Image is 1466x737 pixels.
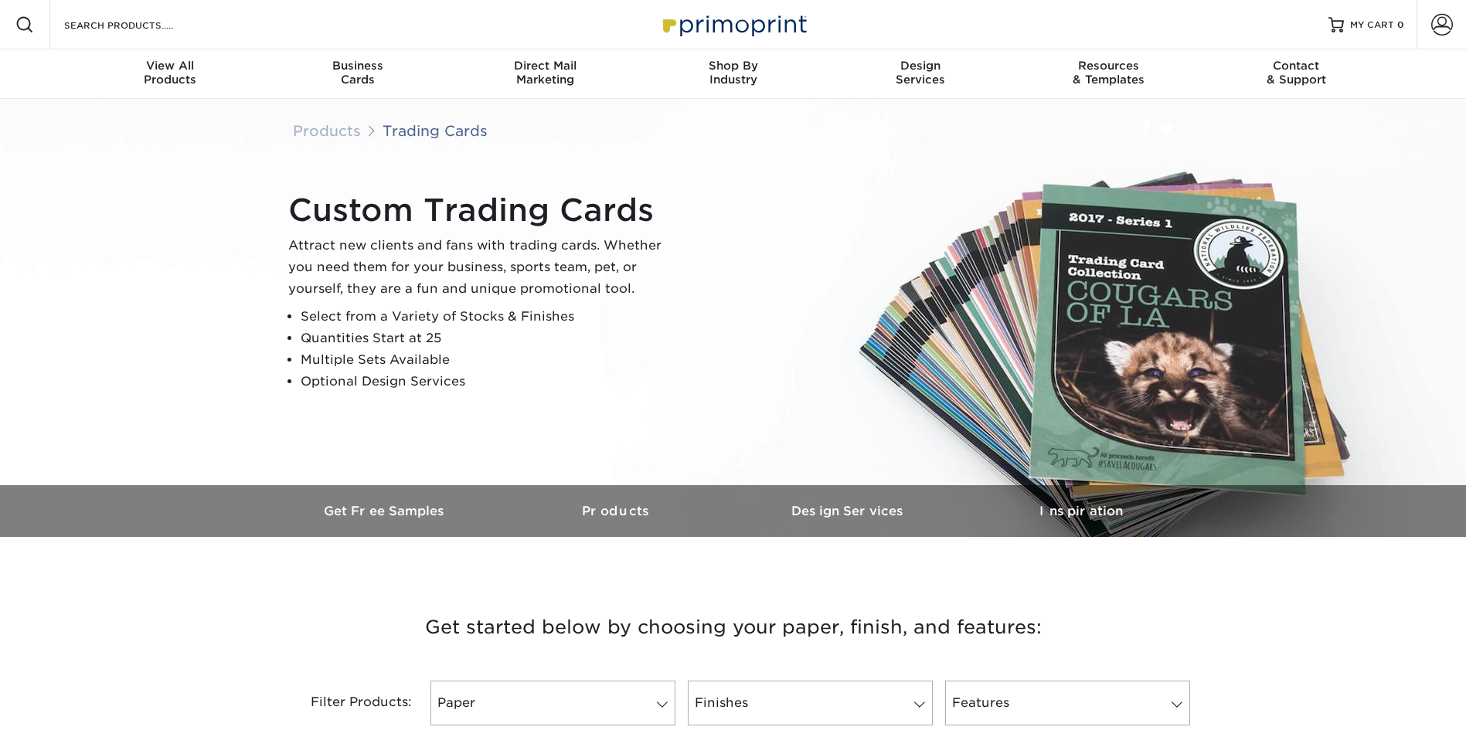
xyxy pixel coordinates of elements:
[827,59,1015,73] span: Design
[430,681,675,725] a: Paper
[77,49,264,99] a: View AllProducts
[451,59,639,87] div: Marketing
[264,49,451,99] a: BusinessCards
[293,122,361,139] a: Products
[1202,59,1390,87] div: & Support
[264,59,451,87] div: Cards
[288,235,675,300] p: Attract new clients and fans with trading cards. Whether you need them for your business, sports ...
[688,681,933,725] a: Finishes
[270,504,502,518] h3: Get Free Samples
[270,485,502,537] a: Get Free Samples
[1015,59,1202,73] span: Resources
[281,593,1185,662] h3: Get started below by choosing your paper, finish, and features:
[288,192,675,229] h1: Custom Trading Cards
[733,504,965,518] h3: Design Services
[270,681,424,725] div: Filter Products:
[639,49,827,99] a: Shop ByIndustry
[301,371,675,392] li: Optional Design Services
[264,59,451,73] span: Business
[733,485,965,537] a: Design Services
[965,485,1197,537] a: Inspiration
[301,328,675,349] li: Quantities Start at 25
[502,485,733,537] a: Products
[827,49,1015,99] a: DesignServices
[1202,59,1390,73] span: Contact
[1350,19,1394,32] span: MY CART
[1397,19,1404,30] span: 0
[1015,59,1202,87] div: & Templates
[965,504,1197,518] h3: Inspiration
[63,15,213,34] input: SEARCH PRODUCTS.....
[301,349,675,371] li: Multiple Sets Available
[1015,49,1202,99] a: Resources& Templates
[945,681,1190,725] a: Features
[1202,49,1390,99] a: Contact& Support
[301,306,675,328] li: Select from a Variety of Stocks & Finishes
[451,49,639,99] a: Direct MailMarketing
[77,59,264,73] span: View All
[639,59,827,87] div: Industry
[502,504,733,518] h3: Products
[827,59,1015,87] div: Services
[639,59,827,73] span: Shop By
[77,59,264,87] div: Products
[656,8,811,41] img: Primoprint
[451,59,639,73] span: Direct Mail
[383,122,488,139] a: Trading Cards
